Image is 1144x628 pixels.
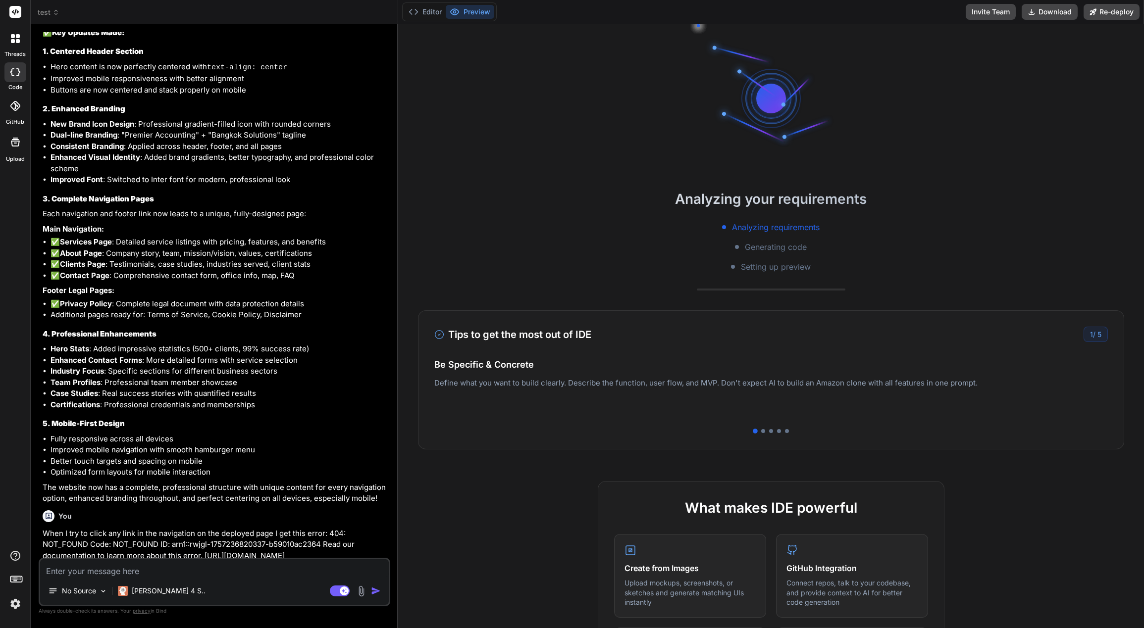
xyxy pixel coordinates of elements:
[43,419,125,428] strong: 5. Mobile-First Design
[51,248,388,259] li: ✅ : Company story, team, mission/vision, values, certifications
[133,608,151,614] span: privacy
[6,155,25,163] label: Upload
[51,444,388,456] li: Improved mobile navigation with smooth hamburger menu
[51,298,388,310] li: ✅ : Complete legal document with data protection details
[207,63,287,72] code: text-align: center
[51,119,388,130] li: : Professional gradient-filled icon with rounded corners
[51,309,388,321] li: Additional pages ready for: Terms of Service, Cookie Policy, Disclaimer
[434,358,1108,371] h4: Be Specific & Concrete
[51,434,388,445] li: Fully responsive across all devices
[51,388,388,399] li: : Real success stories with quantified results
[51,355,388,366] li: : More detailed forms with service selection
[51,270,388,282] li: ✅ : Comprehensive contact form, office info, map, FAQ
[51,142,124,151] strong: Consistent Branding
[614,497,928,518] h2: What makes IDE powerful
[51,355,142,365] strong: Enhanced Contact Forms
[51,467,388,478] li: Optimized form layouts for mobile interaction
[51,152,388,174] li: : Added brand gradients, better typography, and professional color scheme
[434,327,591,342] h3: Tips to get the most out of IDE
[4,50,26,58] label: threads
[39,606,390,616] p: Always double-check its answers. Your in Bind
[51,259,388,270] li: ✅ : Testimonials, case studies, industries served, client stats
[1022,4,1078,20] button: Download
[60,271,109,280] strong: Contact Page
[51,141,388,152] li: : Applied across header, footer, and all pages
[741,261,811,273] span: Setting up preview
[51,456,388,467] li: Better touch targets and spacing on mobile
[786,578,918,607] p: Connect repos, talk to your codebase, and provide context to AI for better code generation
[43,47,144,56] strong: 1. Centered Header Section
[51,377,388,388] li: : Professional team member showcase
[51,119,134,129] strong: New Brand Icon Design
[60,299,112,308] strong: Privacy Policy
[1084,4,1140,20] button: Re-deploy
[966,4,1016,20] button: Invite Team
[60,259,105,269] strong: Clients Page
[51,378,101,387] strong: Team Profiles
[38,7,59,17] span: test
[43,329,156,338] strong: 4. Professional Enhancements
[43,482,388,504] p: The website now has a complete, professional structure with unique content for every navigation o...
[51,174,388,186] li: : Switched to Inter font for modern, professional look
[51,366,388,377] li: : Specific sections for different business sectors
[51,152,140,162] strong: Enhanced Visual Identity
[624,562,756,574] h4: Create from Images
[405,5,446,19] button: Editor
[51,388,98,398] strong: Case Studies
[446,5,494,19] button: Preview
[43,104,125,113] strong: 2. Enhanced Branding
[356,585,367,597] img: attachment
[43,286,114,295] strong: Footer Legal Pages:
[51,344,89,353] strong: Hero Stats
[745,241,807,253] span: Generating code
[51,85,388,96] li: Buttons are now centered and stack properly on mobile
[624,578,756,607] p: Upload mockups, screenshots, or sketches and generate matching UIs instantly
[43,27,388,39] h2: ✅
[52,28,125,37] strong: Key Updates Made:
[43,528,388,562] p: When I try to click any link in the navigation on the deployed page I get this error: 404: NOT_FO...
[51,366,104,376] strong: Industry Focus
[1090,330,1093,338] span: 1
[1084,327,1108,342] div: /
[51,237,388,248] li: ✅ : Detailed service listings with pricing, features, and benefits
[7,595,24,612] img: settings
[43,224,104,234] strong: Main Navigation:
[51,61,388,74] li: Hero content is now perfectly centered with
[8,83,22,92] label: code
[732,221,820,233] span: Analyzing requirements
[786,562,918,574] h4: GitHub Integration
[51,73,388,85] li: Improved mobile responsiveness with better alignment
[60,237,112,246] strong: Services Page
[43,194,154,203] strong: 3. Complete Navigation Pages
[132,586,206,596] p: [PERSON_NAME] 4 S..
[51,400,100,409] strong: Certifications
[398,189,1144,209] h2: Analyzing your requirements
[51,175,103,184] strong: Improved Font
[1097,330,1101,338] span: 5
[62,586,96,596] p: No Source
[118,586,128,596] img: Claude 4 Sonnet
[51,399,388,411] li: : Professional credentials and memberships
[51,343,388,355] li: : Added impressive statistics (500+ clients, 99% success rate)
[43,208,388,220] p: Each navigation and footer link now leads to a unique, fully-designed page:
[99,587,107,595] img: Pick Models
[51,130,117,140] strong: Dual-line Branding
[371,586,381,596] img: icon
[58,511,72,521] h6: You
[51,130,388,141] li: : "Premier Accounting" + "Bangkok Solutions" tagline
[60,248,102,258] strong: About Page
[6,118,24,126] label: GitHub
